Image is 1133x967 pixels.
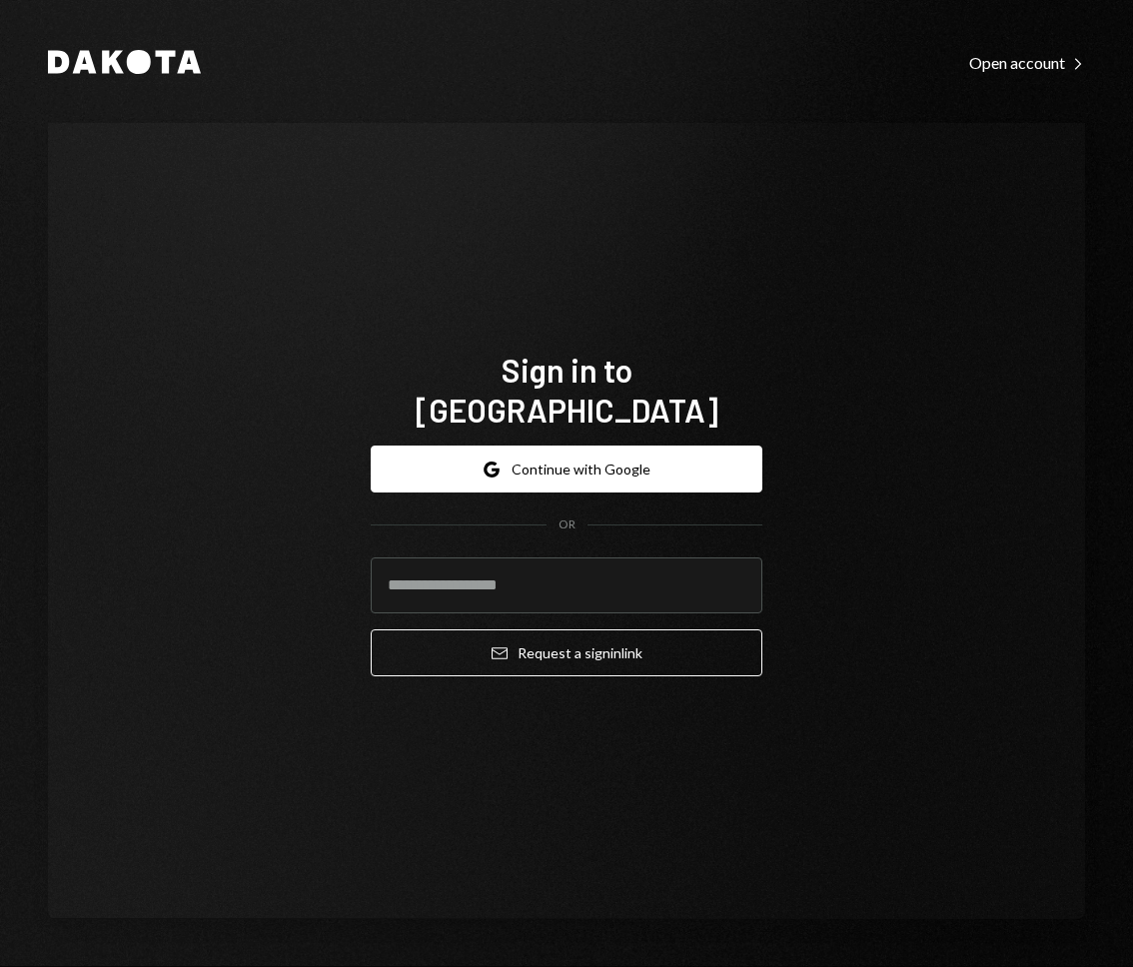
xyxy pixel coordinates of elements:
button: Continue with Google [371,446,762,492]
button: Request a signinlink [371,629,762,676]
h1: Sign in to [GEOGRAPHIC_DATA] [371,350,762,430]
a: Open account [969,51,1085,73]
div: OR [559,516,575,533]
div: Open account [969,53,1085,73]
